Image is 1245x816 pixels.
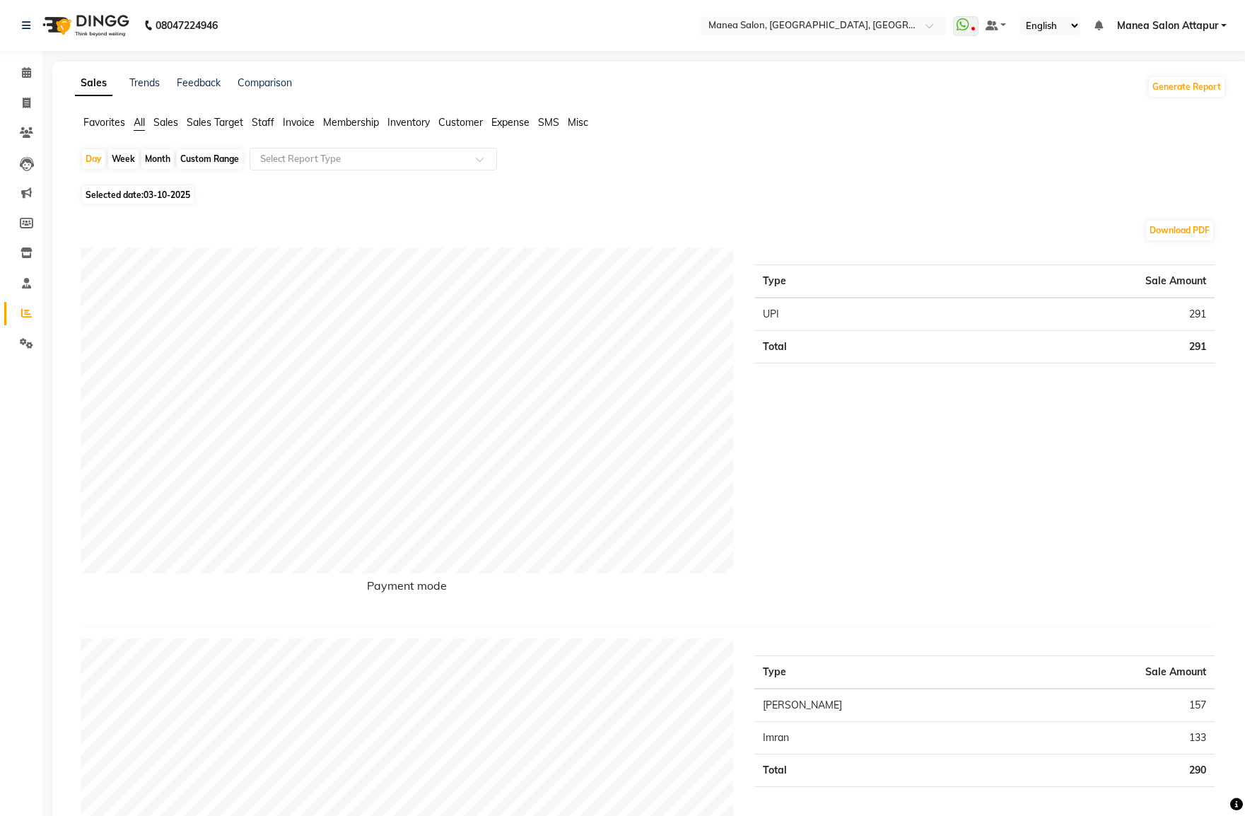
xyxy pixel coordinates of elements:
[538,116,559,129] span: SMS
[36,6,133,45] img: logo
[82,186,194,204] span: Selected date:
[913,298,1215,331] td: 291
[1009,722,1215,754] td: 133
[913,331,1215,363] td: 291
[323,116,379,129] span: Membership
[1009,689,1215,722] td: 157
[283,116,315,129] span: Invoice
[177,149,242,169] div: Custom Range
[252,116,274,129] span: Staff
[129,76,160,89] a: Trends
[754,656,1009,689] th: Type
[754,331,913,363] td: Total
[1009,656,1215,689] th: Sale Amount
[438,116,483,129] span: Customer
[1146,221,1213,240] button: Download PDF
[754,722,1009,754] td: Imran
[754,689,1009,722] td: [PERSON_NAME]
[568,116,588,129] span: Misc
[75,71,112,96] a: Sales
[187,116,243,129] span: Sales Target
[81,579,733,598] h6: Payment mode
[177,76,221,89] a: Feedback
[108,149,139,169] div: Week
[754,265,913,298] th: Type
[83,116,125,129] span: Favorites
[156,6,218,45] b: 08047224946
[387,116,430,129] span: Inventory
[153,116,178,129] span: Sales
[82,149,105,169] div: Day
[754,754,1009,787] td: Total
[134,116,145,129] span: All
[144,190,190,200] span: 03-10-2025
[1149,77,1224,97] button: Generate Report
[754,298,913,331] td: UPI
[491,116,530,129] span: Expense
[913,265,1215,298] th: Sale Amount
[238,76,292,89] a: Comparison
[141,149,174,169] div: Month
[1009,754,1215,787] td: 290
[1117,18,1218,33] span: Manea Salon Attapur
